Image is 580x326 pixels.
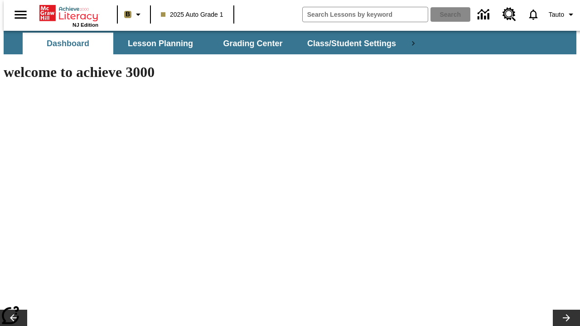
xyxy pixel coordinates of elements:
div: Next Tabs [404,33,422,54]
span: B [126,9,130,20]
span: Lesson Planning [128,38,193,49]
div: Home [39,3,98,28]
button: Class/Student Settings [300,33,403,54]
a: Home [39,4,98,22]
div: SubNavbar [22,33,404,54]
span: Dashboard [47,38,89,49]
button: Dashboard [23,33,113,54]
div: SubNavbar [4,31,576,54]
h1: welcome to achieve 3000 [4,64,395,81]
button: Lesson carousel, Next [553,310,580,326]
button: Boost Class color is light brown. Change class color [121,6,147,23]
span: 2025 Auto Grade 1 [161,10,223,19]
span: Grading Center [223,38,282,49]
span: NJ Edition [72,22,98,28]
button: Grading Center [208,33,298,54]
a: Resource Center, Will open in new tab [497,2,522,27]
span: Tauto [549,10,564,19]
button: Profile/Settings [545,6,580,23]
input: search field [303,7,428,22]
a: Data Center [472,2,497,27]
span: Class/Student Settings [307,38,396,49]
button: Open side menu [7,1,34,28]
a: Notifications [522,3,545,26]
button: Lesson Planning [115,33,206,54]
